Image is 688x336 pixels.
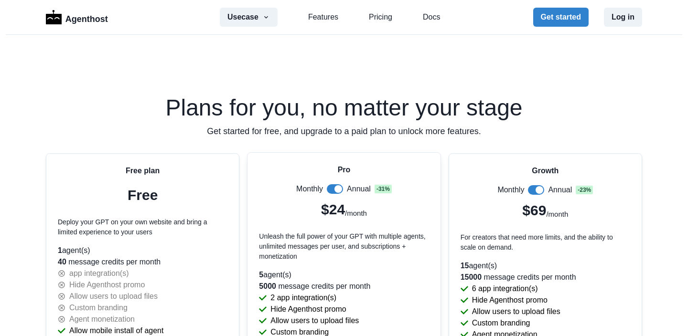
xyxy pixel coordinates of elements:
[576,186,593,194] span: - 23 %
[338,164,351,176] p: Pro
[46,10,62,24] img: Logo
[46,125,642,138] p: Get started for free, and upgrade to a paid plan to unlock more features.
[58,246,62,254] span: 1
[270,315,359,326] p: Allow users to upload files
[296,183,323,195] p: Monthly
[533,8,589,27] button: Get started
[58,245,227,256] p: agent(s)
[461,272,630,283] p: message credits per month
[472,317,530,329] p: Custom branding
[270,292,336,304] p: 2 app integration(s)
[69,291,158,302] p: Allow users to upload files
[548,184,572,196] p: Annual
[375,185,392,193] span: - 31 %
[69,268,129,279] p: app integration(s)
[46,9,108,26] a: LogoAgenthost
[128,184,158,206] p: Free
[461,262,469,270] span: 15
[58,258,66,266] span: 40
[270,304,346,315] p: Hide Agenthost promo
[220,8,278,27] button: Usecase
[321,199,345,220] p: $24
[259,282,276,290] span: 5000
[522,199,546,221] p: $69
[532,165,559,177] p: Growth
[461,273,482,281] span: 15000
[546,209,568,220] p: /month
[472,283,538,294] p: 6 app integration(s)
[259,281,429,292] p: message credits per month
[461,232,630,252] p: For creators that need more limits, and the ability to scale on demand.
[604,8,642,27] button: Log in
[69,314,135,325] p: Agent monetization
[497,184,524,196] p: Monthly
[472,306,560,317] p: Allow users to upload files
[259,269,429,281] p: agent(s)
[58,256,227,268] p: message credits per month
[65,9,108,26] p: Agenthost
[69,302,128,314] p: Custom branding
[259,271,263,279] span: 5
[423,11,440,23] a: Docs
[58,217,227,237] p: Deploy your GPT on your own website and bring a limited experience to your users
[126,165,160,177] p: Free plan
[345,208,367,219] p: /month
[369,11,392,23] a: Pricing
[472,294,548,306] p: Hide Agenthost promo
[69,279,145,291] p: Hide Agenthost promo
[461,260,630,272] p: agent(s)
[308,11,338,23] a: Features
[259,231,429,262] p: Unleash the full power of your GPT with multiple agents, unlimited messages per user, and subscri...
[347,183,371,195] p: Annual
[46,96,642,119] h2: Plans for you, no matter your stage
